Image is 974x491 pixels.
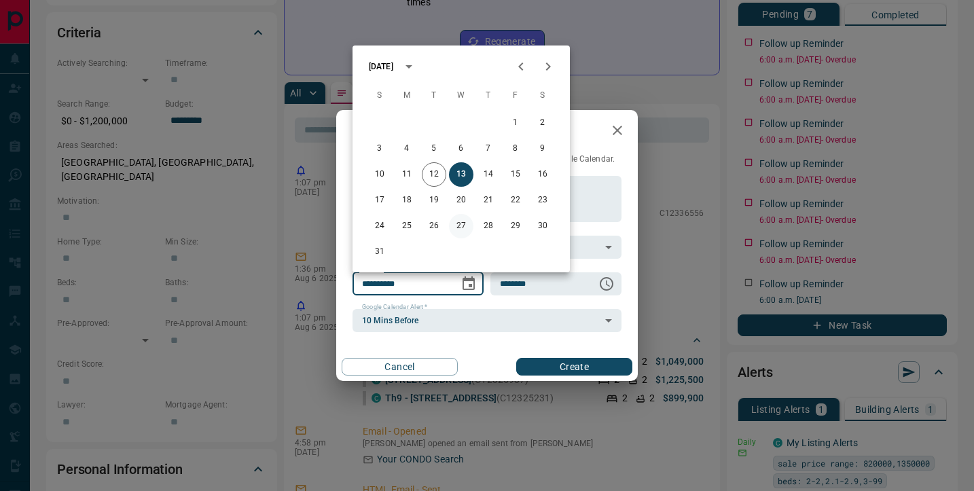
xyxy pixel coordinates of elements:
button: 11 [395,162,419,187]
span: Friday [503,82,528,109]
button: 30 [530,214,555,238]
button: 14 [476,162,501,187]
label: Date [362,266,379,275]
button: 19 [422,188,446,213]
button: Next month [535,53,562,80]
label: Time [500,266,518,275]
button: 21 [476,188,501,213]
button: 1 [503,111,528,135]
button: Choose time, selected time is 6:00 AM [593,270,620,297]
button: 12 [422,162,446,187]
button: 29 [503,214,528,238]
button: 20 [449,188,473,213]
button: Choose date, selected date is Aug 13, 2025 [455,270,482,297]
button: 9 [530,137,555,161]
label: Google Calendar Alert [362,303,427,312]
button: 28 [476,214,501,238]
span: Sunday [367,82,392,109]
button: 15 [503,162,528,187]
span: Wednesday [449,82,473,109]
button: 8 [503,137,528,161]
button: Cancel [342,358,458,376]
span: Saturday [530,82,555,109]
button: 16 [530,162,555,187]
button: Previous month [507,53,535,80]
button: 31 [367,240,392,264]
button: 5 [422,137,446,161]
button: 6 [449,137,473,161]
button: 22 [503,188,528,213]
button: 3 [367,137,392,161]
button: 17 [367,188,392,213]
span: Monday [395,82,419,109]
button: 10 [367,162,392,187]
div: 10 Mins Before [353,309,621,332]
button: 7 [476,137,501,161]
button: 26 [422,214,446,238]
button: 24 [367,214,392,238]
span: Thursday [476,82,501,109]
button: 18 [395,188,419,213]
button: 4 [395,137,419,161]
span: Tuesday [422,82,446,109]
button: calendar view is open, switch to year view [397,55,420,78]
button: 2 [530,111,555,135]
h2: New Task [336,110,429,153]
button: Create [516,358,632,376]
div: [DATE] [369,60,393,73]
button: 23 [530,188,555,213]
button: 27 [449,214,473,238]
button: 13 [449,162,473,187]
button: 25 [395,214,419,238]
